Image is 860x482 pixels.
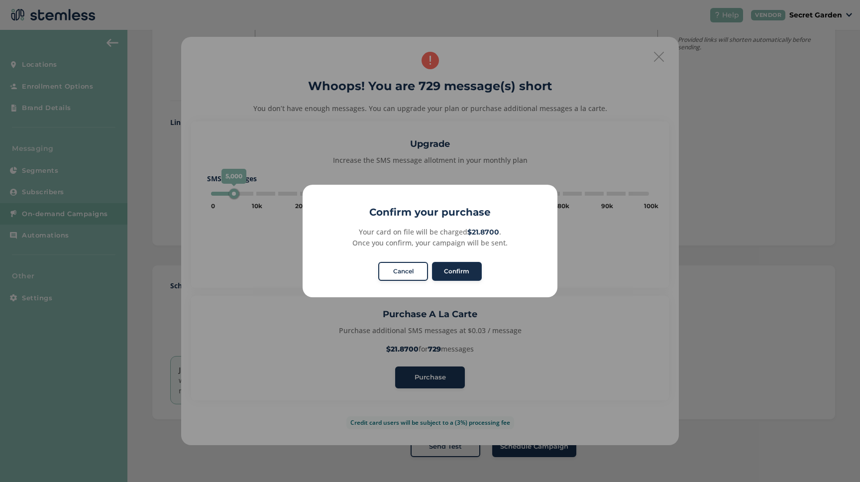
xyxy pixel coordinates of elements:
[432,262,482,281] button: Confirm
[303,205,557,220] h2: Confirm your purchase
[314,227,546,248] div: Your card on file will be charged . Once you confirm, your campaign will be sent.
[378,262,428,281] button: Cancel
[810,434,860,482] iframe: Chat Widget
[467,228,499,237] strong: $21.8700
